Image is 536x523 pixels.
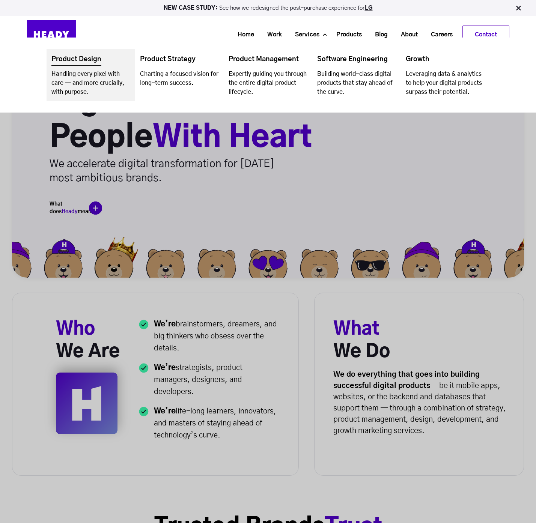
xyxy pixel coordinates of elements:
[366,28,391,42] a: Blog
[365,5,373,11] a: LG
[286,28,323,42] a: Services
[422,28,456,42] a: Careers
[3,5,533,11] p: See how we redesigned the post-purchase experience for
[327,28,366,42] a: Products
[27,20,76,49] img: Heady_Logo_Web-01 (1)
[164,5,219,11] strong: NEW CASE STUDY:
[83,26,509,44] div: Navigation Menu
[515,5,522,12] img: Close Bar
[258,28,286,42] a: Work
[228,28,258,42] a: Home
[391,28,422,42] a: About
[463,26,509,43] a: Contact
